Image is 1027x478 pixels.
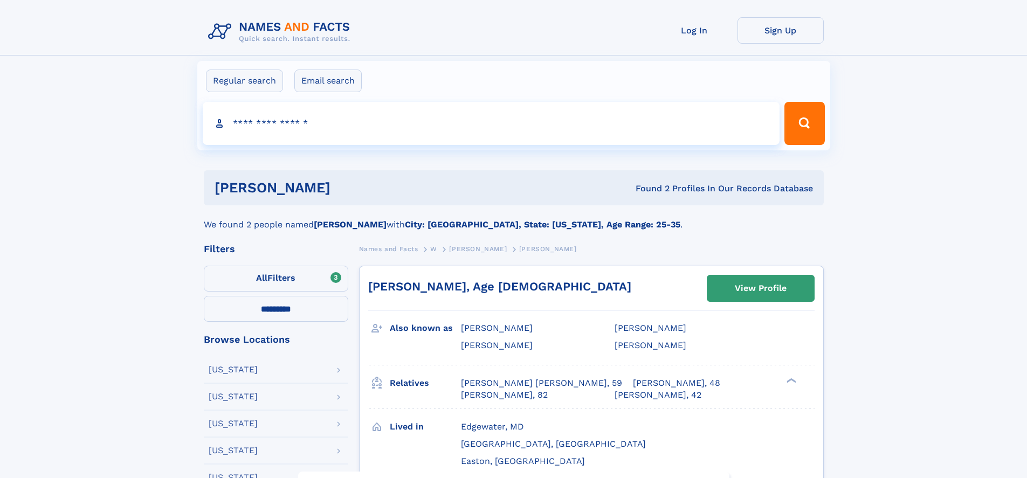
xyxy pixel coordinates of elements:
[784,102,824,145] button: Search Button
[294,70,362,92] label: Email search
[209,392,258,401] div: [US_STATE]
[204,205,824,231] div: We found 2 people named with .
[449,245,507,253] span: [PERSON_NAME]
[204,17,359,46] img: Logo Names and Facts
[405,219,680,230] b: City: [GEOGRAPHIC_DATA], State: [US_STATE], Age Range: 25-35
[483,183,813,195] div: Found 2 Profiles In Our Records Database
[215,181,483,195] h1: [PERSON_NAME]
[651,17,737,44] a: Log In
[368,280,631,293] a: [PERSON_NAME], Age [DEMOGRAPHIC_DATA]
[461,340,533,350] span: [PERSON_NAME]
[204,335,348,344] div: Browse Locations
[430,242,437,255] a: W
[461,377,622,389] a: [PERSON_NAME] [PERSON_NAME], 59
[461,421,524,432] span: Edgewater, MD
[735,276,787,301] div: View Profile
[209,419,258,428] div: [US_STATE]
[461,389,548,401] a: [PERSON_NAME], 82
[209,446,258,455] div: [US_STATE]
[359,242,418,255] a: Names and Facts
[615,323,686,333] span: [PERSON_NAME]
[390,319,461,337] h3: Also known as
[615,340,686,350] span: [PERSON_NAME]
[737,17,824,44] a: Sign Up
[256,273,267,283] span: All
[519,245,577,253] span: [PERSON_NAME]
[204,244,348,254] div: Filters
[461,456,585,466] span: Easton, [GEOGRAPHIC_DATA]
[430,245,437,253] span: W
[461,439,646,449] span: [GEOGRAPHIC_DATA], [GEOGRAPHIC_DATA]
[449,242,507,255] a: [PERSON_NAME]
[206,70,283,92] label: Regular search
[203,102,780,145] input: search input
[209,365,258,374] div: [US_STATE]
[633,377,720,389] a: [PERSON_NAME], 48
[204,266,348,292] label: Filters
[390,418,461,436] h3: Lived in
[390,374,461,392] h3: Relatives
[314,219,387,230] b: [PERSON_NAME]
[615,389,701,401] a: [PERSON_NAME], 42
[461,323,533,333] span: [PERSON_NAME]
[784,377,797,384] div: ❯
[707,275,814,301] a: View Profile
